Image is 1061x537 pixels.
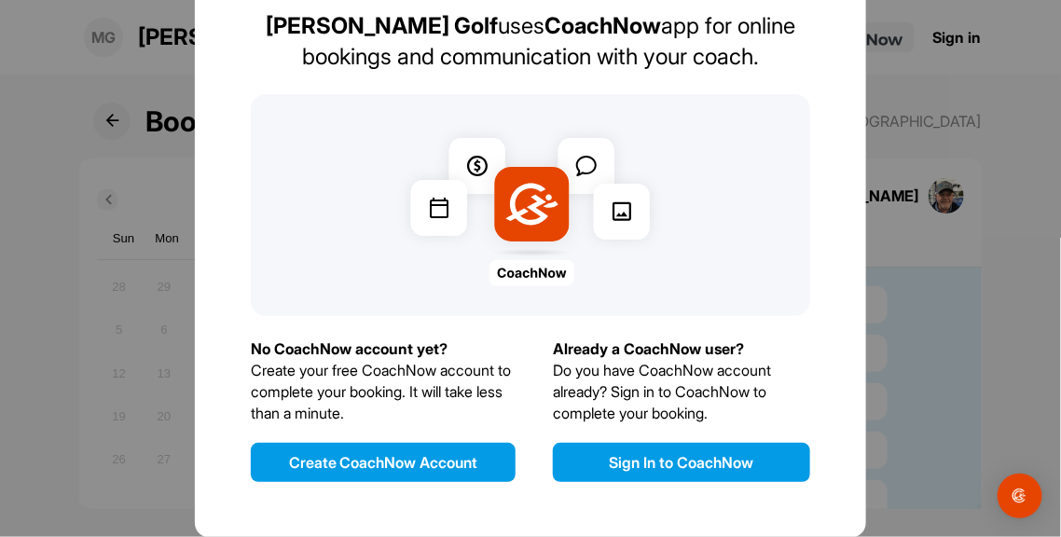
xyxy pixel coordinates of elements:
[251,338,516,360] p: No CoachNow account yet?
[998,474,1042,518] div: Open Intercom Messenger
[397,124,664,286] img: coach now ads
[553,443,810,482] button: Sign In to CoachNow
[553,360,810,424] p: Do you have CoachNow account already? Sign in to CoachNow to complete your booking.
[266,12,498,39] strong: [PERSON_NAME] Golf
[553,338,810,360] p: Already a CoachNow user?
[251,443,516,482] button: Create CoachNow Account
[251,10,810,72] div: uses app for online bookings and communication with your coach.
[544,12,661,39] strong: CoachNow
[251,360,516,424] p: Create your free CoachNow account to complete your booking. It will take less than a minute.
